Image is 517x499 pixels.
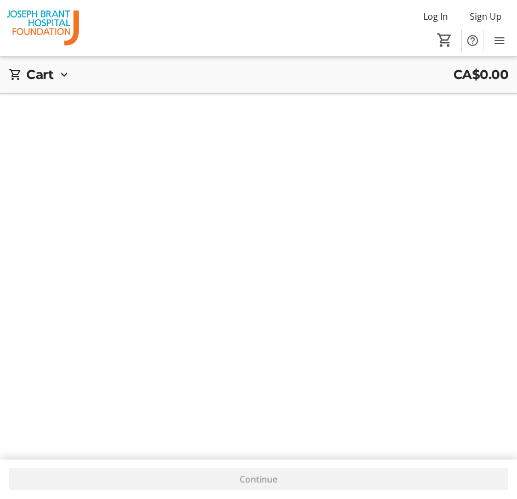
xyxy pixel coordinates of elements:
[7,8,79,49] img: The Joseph Brant Hospital Foundation's Logo
[414,8,457,25] button: Log In
[470,10,502,23] span: Sign Up
[488,30,510,52] button: Menu
[423,10,448,23] span: Log In
[462,30,484,52] button: Help
[435,30,454,50] button: Cart
[453,65,509,84] span: CA$0.00
[26,65,53,84] h2: Cart
[461,8,510,25] button: Sign Up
